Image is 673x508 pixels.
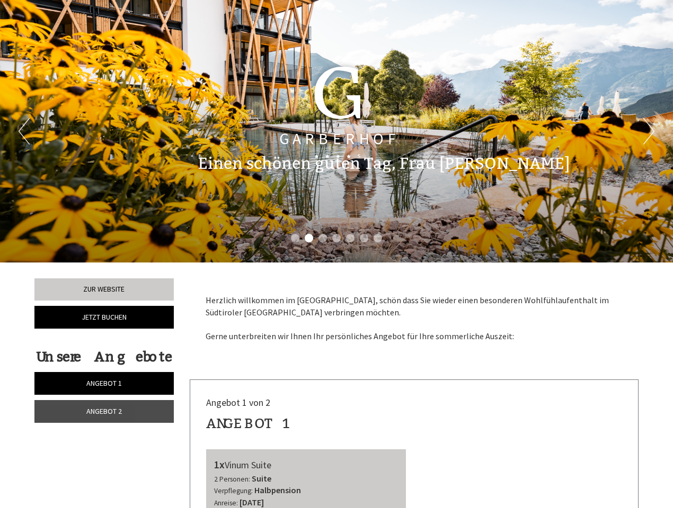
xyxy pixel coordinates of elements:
[643,118,654,144] button: Next
[214,458,225,471] b: 1x
[214,498,238,507] small: Anreise:
[19,118,30,144] button: Previous
[34,306,174,329] a: Jetzt buchen
[86,378,122,388] span: Angebot 1
[86,406,122,416] span: Angebot 2
[240,497,264,507] b: [DATE]
[254,485,301,495] b: Halbpension
[214,475,250,484] small: 2 Personen:
[198,155,570,173] h1: Einen schönen guten Tag, Frau [PERSON_NAME]
[206,294,623,342] p: Herzlich willkommen im [GEOGRAPHIC_DATA], schön dass Sie wieder einen besonderen Wohlfühlaufentha...
[214,486,253,495] small: Verpflegung:
[34,278,174,301] a: Zur Website
[214,457,399,473] div: Vinum Suite
[206,414,291,433] div: Angebot 1
[252,473,271,484] b: Suite
[206,396,270,409] span: Angebot 1 von 2
[34,347,174,367] div: Unsere Angebote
